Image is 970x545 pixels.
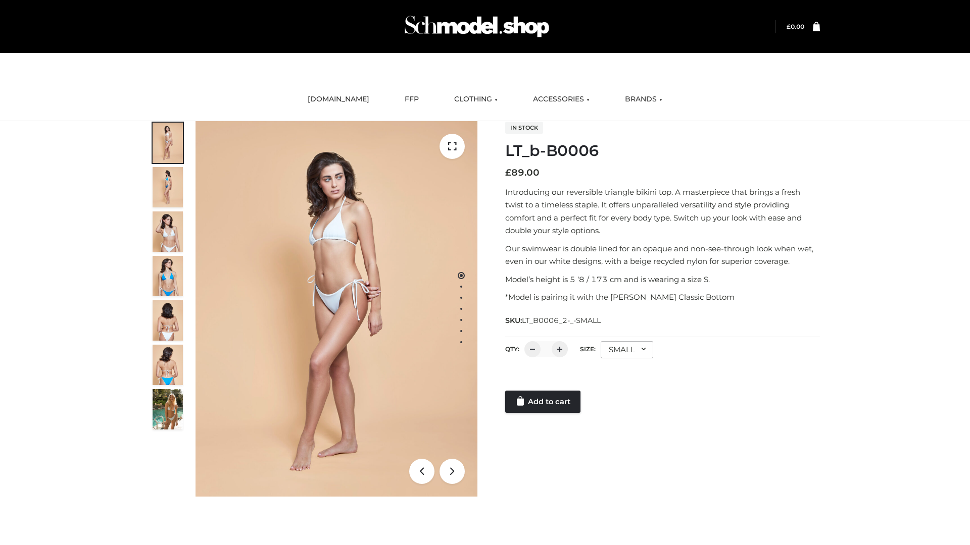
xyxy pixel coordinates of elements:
[505,273,820,286] p: Model’s height is 5 ‘8 / 173 cm and is wearing a size S.
[522,316,601,325] span: LT_B0006_2-_-SMALL
[617,88,670,111] a: BRANDS
[505,291,820,304] p: *Model is pairing it with the [PERSON_NAME] Classic Bottom
[447,88,505,111] a: CLOTHING
[153,123,183,163] img: ArielClassicBikiniTop_CloudNine_AzureSky_OW114ECO_1-scaled.jpg
[153,167,183,207] img: ArielClassicBikiniTop_CloudNine_AzureSky_OW114ECO_2-scaled.jpg
[505,186,820,237] p: Introducing our reversible triangle bikini top. A masterpiece that brings a fresh twist to a time...
[153,256,183,296] img: ArielClassicBikiniTop_CloudNine_AzureSky_OW114ECO_4-scaled.jpg
[153,211,183,252] img: ArielClassicBikiniTop_CloudNine_AzureSky_OW114ECO_3-scaled.jpg
[505,167,540,178] bdi: 89.00
[505,142,820,160] h1: LT_b-B0006
[601,341,653,358] div: SMALL
[505,167,511,178] span: £
[196,121,477,497] img: ArielClassicBikiniTop_CloudNine_AzureSky_OW114ECO_1
[153,345,183,385] img: ArielClassicBikiniTop_CloudNine_AzureSky_OW114ECO_8-scaled.jpg
[505,242,820,268] p: Our swimwear is double lined for an opaque and non-see-through look when wet, even in our white d...
[787,23,791,30] span: £
[300,88,377,111] a: [DOMAIN_NAME]
[397,88,426,111] a: FFP
[401,7,553,46] img: Schmodel Admin 964
[153,389,183,429] img: Arieltop_CloudNine_AzureSky2.jpg
[505,122,543,134] span: In stock
[505,391,580,413] a: Add to cart
[153,300,183,341] img: ArielClassicBikiniTop_CloudNine_AzureSky_OW114ECO_7-scaled.jpg
[505,345,519,353] label: QTY:
[580,345,596,353] label: Size:
[505,314,602,326] span: SKU:
[787,23,804,30] bdi: 0.00
[787,23,804,30] a: £0.00
[525,88,597,111] a: ACCESSORIES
